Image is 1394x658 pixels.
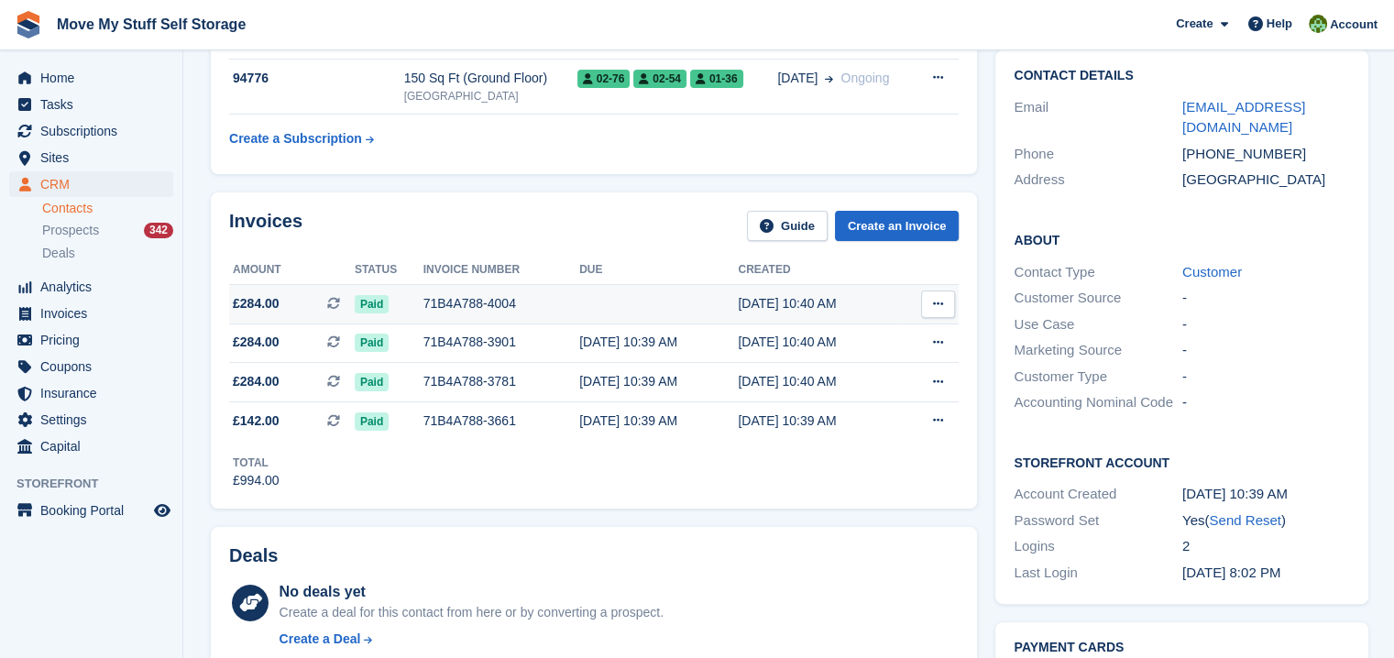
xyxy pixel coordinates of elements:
[40,433,150,459] span: Capital
[233,333,280,352] span: £284.00
[42,245,75,262] span: Deals
[40,380,150,406] span: Insurance
[1014,453,1350,471] h2: Storefront Account
[1014,641,1350,655] h2: Payment cards
[747,211,828,241] a: Guide
[423,294,579,313] div: 71B4A788-4004
[1182,314,1351,335] div: -
[1182,264,1242,280] a: Customer
[9,380,173,406] a: menu
[40,354,150,379] span: Coupons
[9,301,173,326] a: menu
[233,411,280,431] span: £142.00
[690,70,743,88] span: 01-36
[1182,367,1351,388] div: -
[9,92,173,117] a: menu
[423,256,579,285] th: Invoice number
[229,545,278,566] h2: Deals
[229,211,302,241] h2: Invoices
[1182,484,1351,505] div: [DATE] 10:39 AM
[840,71,889,85] span: Ongoing
[1182,340,1351,361] div: -
[738,256,896,285] th: Created
[1014,536,1182,557] div: Logins
[1182,288,1351,309] div: -
[9,354,173,379] a: menu
[1014,563,1182,584] div: Last Login
[9,171,173,197] a: menu
[1309,15,1327,33] img: Joel Booth
[9,407,173,433] a: menu
[151,499,173,521] a: Preview store
[355,412,389,431] span: Paid
[1182,144,1351,165] div: [PHONE_NUMBER]
[40,327,150,353] span: Pricing
[738,294,896,313] div: [DATE] 10:40 AM
[40,498,150,523] span: Booking Portal
[355,295,389,313] span: Paid
[1267,15,1292,33] span: Help
[229,256,355,285] th: Amount
[233,455,280,471] div: Total
[229,122,374,156] a: Create a Subscription
[229,69,404,88] div: 94776
[144,223,173,238] div: 342
[1014,314,1182,335] div: Use Case
[40,301,150,326] span: Invoices
[1182,170,1351,191] div: [GEOGRAPHIC_DATA]
[229,129,362,148] div: Create a Subscription
[777,69,818,88] span: [DATE]
[1176,15,1213,33] span: Create
[9,145,173,170] a: menu
[280,603,664,622] div: Create a deal for this contact from here or by converting a prospect.
[1014,392,1182,413] div: Accounting Nominal Code
[1014,367,1182,388] div: Customer Type
[9,274,173,300] a: menu
[40,171,150,197] span: CRM
[1014,69,1350,83] h2: Contact Details
[404,69,577,88] div: 150 Sq Ft (Ground Floor)
[579,411,738,431] div: [DATE] 10:39 AM
[9,498,173,523] a: menu
[233,471,280,490] div: £994.00
[233,372,280,391] span: £284.00
[40,92,150,117] span: Tasks
[49,9,253,39] a: Move My Stuff Self Storage
[633,70,686,88] span: 02-54
[280,630,664,649] a: Create a Deal
[423,333,579,352] div: 71B4A788-3901
[1182,510,1351,532] div: Yes
[42,200,173,217] a: Contacts
[40,65,150,91] span: Home
[1014,170,1182,191] div: Address
[9,433,173,459] a: menu
[1014,144,1182,165] div: Phone
[15,11,42,38] img: stora-icon-8386f47178a22dfd0bd8f6a31ec36ba5ce8667c1dd55bd0f319d3a0aa187defe.svg
[233,294,280,313] span: £284.00
[1014,484,1182,505] div: Account Created
[9,65,173,91] a: menu
[738,411,896,431] div: [DATE] 10:39 AM
[1014,230,1350,248] h2: About
[579,256,738,285] th: Due
[577,70,631,88] span: 02-76
[355,334,389,352] span: Paid
[42,222,99,239] span: Prospects
[355,373,389,391] span: Paid
[9,118,173,144] a: menu
[40,118,150,144] span: Subscriptions
[738,333,896,352] div: [DATE] 10:40 AM
[1204,512,1285,528] span: ( )
[40,407,150,433] span: Settings
[42,221,173,240] a: Prospects 342
[1182,536,1351,557] div: 2
[280,581,664,603] div: No deals yet
[1182,565,1280,580] time: 2025-07-10 19:02:18 UTC
[835,211,960,241] a: Create an Invoice
[42,244,173,263] a: Deals
[423,411,579,431] div: 71B4A788-3661
[40,145,150,170] span: Sites
[9,327,173,353] a: menu
[1014,262,1182,283] div: Contact Type
[16,475,182,493] span: Storefront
